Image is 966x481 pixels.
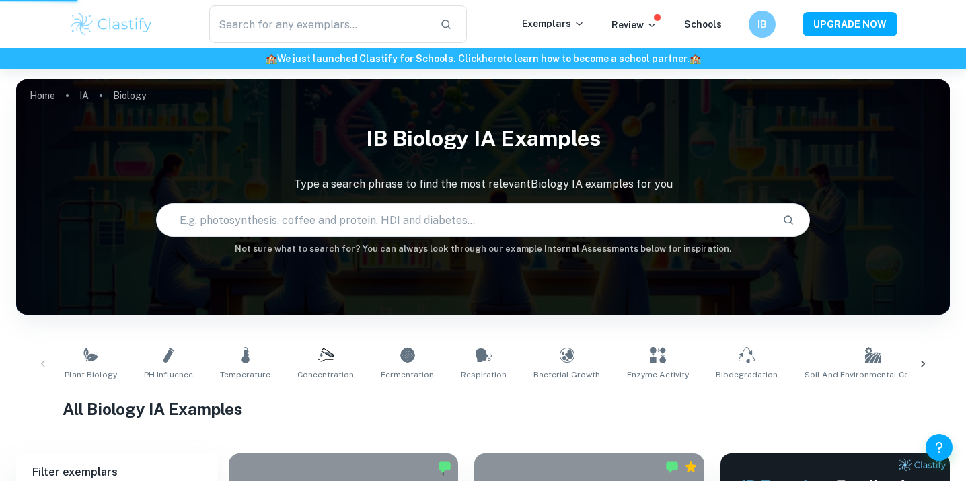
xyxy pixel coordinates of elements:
[805,369,942,381] span: Soil and Environmental Conditions
[438,460,451,474] img: Marked
[220,369,270,381] span: Temperature
[461,369,507,381] span: Respiration
[755,17,770,32] h6: IB
[113,88,146,103] p: Biology
[684,460,698,474] div: Premium
[716,369,778,381] span: Biodegradation
[777,209,800,231] button: Search
[69,11,154,38] img: Clastify logo
[611,17,657,32] p: Review
[30,86,55,105] a: Home
[381,369,434,381] span: Fermentation
[144,369,193,381] span: pH Influence
[690,53,701,64] span: 🏫
[522,16,585,31] p: Exemplars
[684,19,722,30] a: Schools
[16,176,950,192] p: Type a search phrase to find the most relevant Biology IA examples for you
[16,117,950,160] h1: IB Biology IA examples
[533,369,600,381] span: Bacterial Growth
[749,11,776,38] button: IB
[297,369,354,381] span: Concentration
[627,369,689,381] span: Enzyme Activity
[482,53,503,64] a: here
[926,434,953,461] button: Help and Feedback
[665,460,679,474] img: Marked
[3,51,963,66] h6: We just launched Clastify for Schools. Click to learn how to become a school partner.
[803,12,897,36] button: UPGRADE NOW
[79,86,89,105] a: IA
[209,5,429,43] input: Search for any exemplars...
[16,242,950,256] h6: Not sure what to search for? You can always look through our example Internal Assessments below f...
[63,397,903,421] h1: All Biology IA Examples
[157,201,772,239] input: E.g. photosynthesis, coffee and protein, HDI and diabetes...
[65,369,117,381] span: Plant Biology
[266,53,277,64] span: 🏫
